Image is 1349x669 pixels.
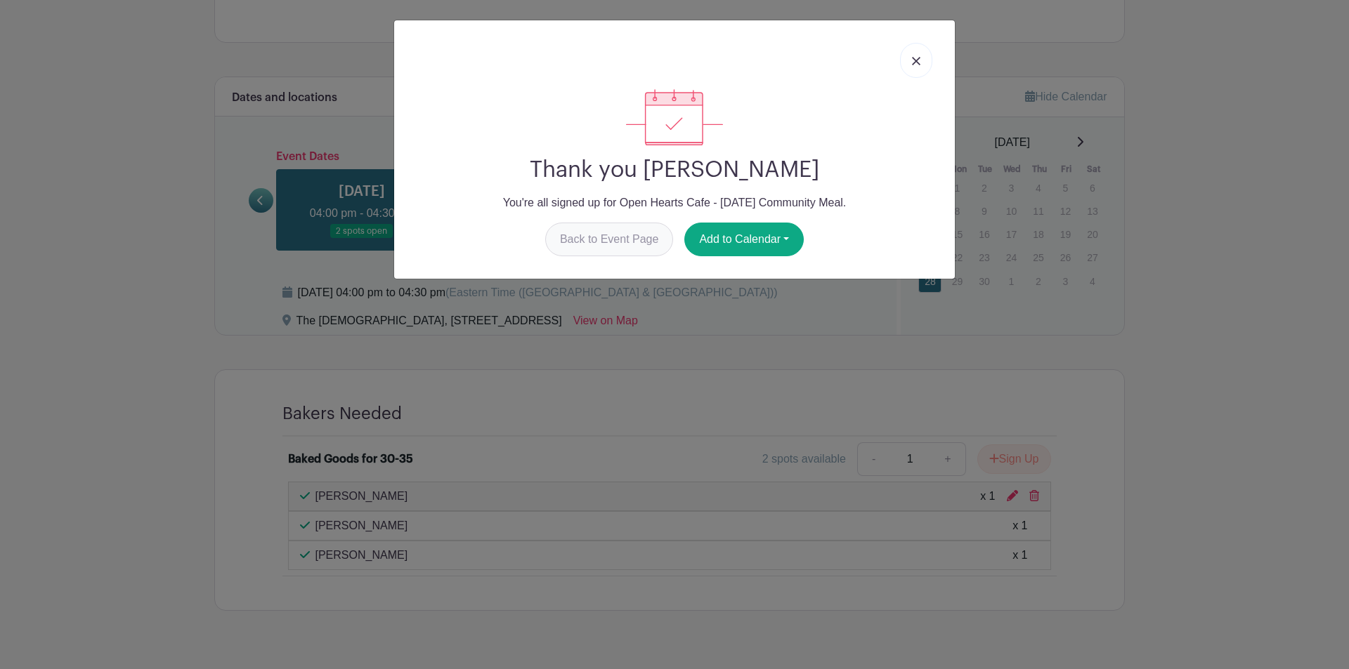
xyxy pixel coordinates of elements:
a: Back to Event Page [545,223,674,256]
h2: Thank you [PERSON_NAME] [405,157,944,183]
button: Add to Calendar [684,223,804,256]
img: close_button-5f87c8562297e5c2d7936805f587ecaba9071eb48480494691a3f1689db116b3.svg [912,57,920,65]
img: signup_complete-c468d5dda3e2740ee63a24cb0ba0d3ce5d8a4ecd24259e683200fb1569d990c8.svg [626,89,723,145]
p: You're all signed up for Open Hearts Cafe - [DATE] Community Meal. [405,194,944,211]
